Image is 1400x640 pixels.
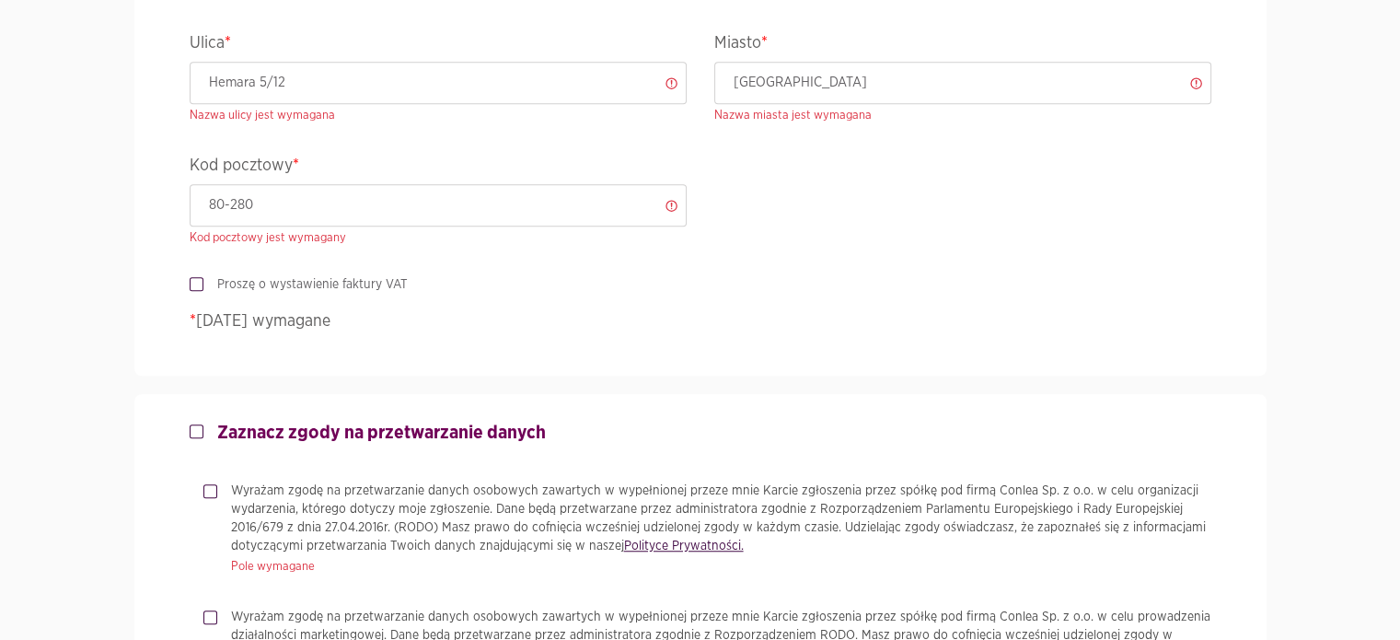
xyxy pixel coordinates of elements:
div: Nazwa miasta jest wymagana [714,107,1211,125]
input: Kod pocztowy [190,184,687,227]
div: Kod pocztowy jest wymagany [190,229,687,248]
legend: Miasto [714,29,1211,62]
label: Proszę o wystawienie faktury VAT [203,275,408,294]
legend: Kod pocztowy [190,152,687,184]
strong: Zaznacz zgody na przetwarzanie danych [217,424,546,442]
a: Polityce Prywatności. [624,540,744,553]
legend: Ulica [190,29,687,62]
div: Pole wymagane [231,558,1239,576]
input: Ulica [190,62,687,104]
p: [DATE] wymagane [190,309,1211,334]
input: Miasto [714,62,1211,104]
div: Nazwa ulicy jest wymagana [190,107,687,125]
p: Wyrażam zgodę na przetwarzanie danych osobowych zawartych w wypełnionej przeze mnie Karcie zgłosz... [231,482,1211,555]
